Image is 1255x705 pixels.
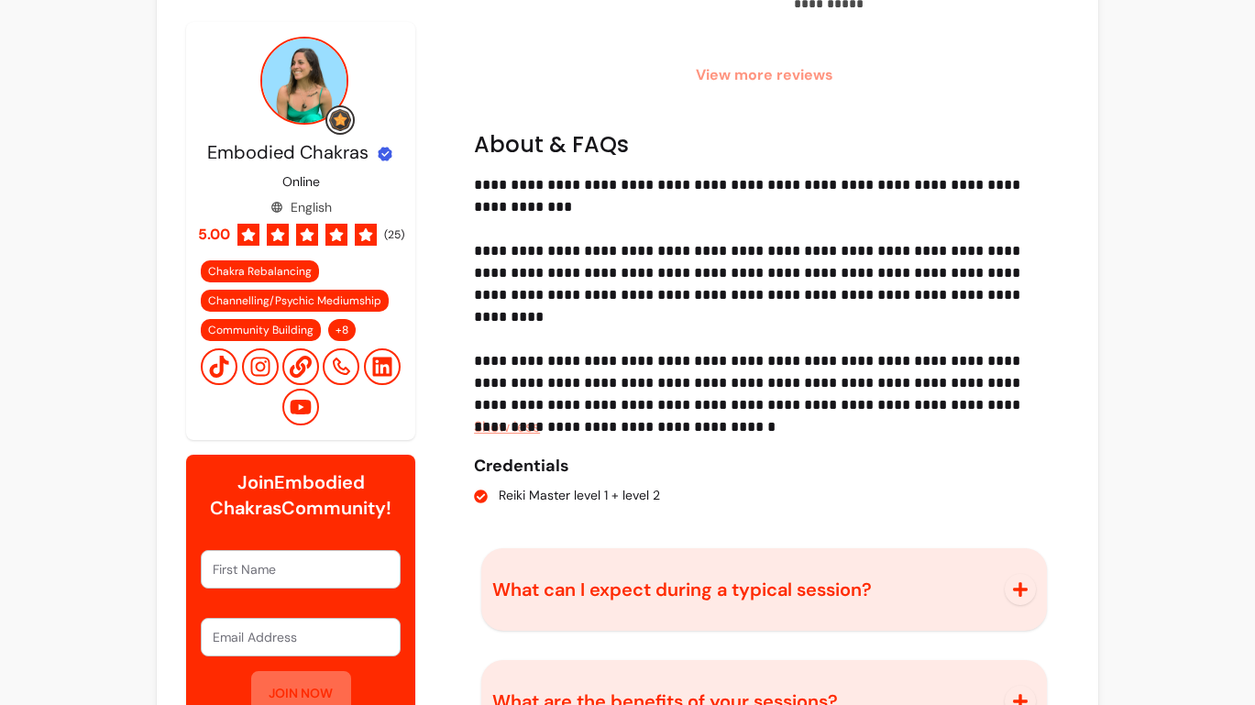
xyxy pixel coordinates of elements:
span: Channelling/Psychic Mediumship [208,293,381,308]
span: Chakra Rebalancing [208,264,312,279]
span: + 8 [332,323,352,337]
div: English [270,198,332,216]
span: View more reviews [474,64,1054,86]
h2: About & FAQs [474,130,1054,160]
span: 5.00 [198,224,230,246]
p: Credentials [474,453,1040,479]
img: Provider image [260,37,348,125]
li: Reiki Master level 1 + level 2 [474,486,1040,504]
img: Grow [329,109,351,131]
span: What can I expect during a typical session? [492,578,872,601]
input: First Name [213,560,389,578]
span: Embodied Chakras [207,140,369,164]
span: Community Building [208,323,314,337]
h6: Join Embodied Chakras Community! [201,469,401,521]
p: Online [282,172,320,191]
button: What can I expect during a typical session? [492,559,1036,620]
span: ( 25 ) [384,227,404,242]
input: Email Address [213,628,389,646]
